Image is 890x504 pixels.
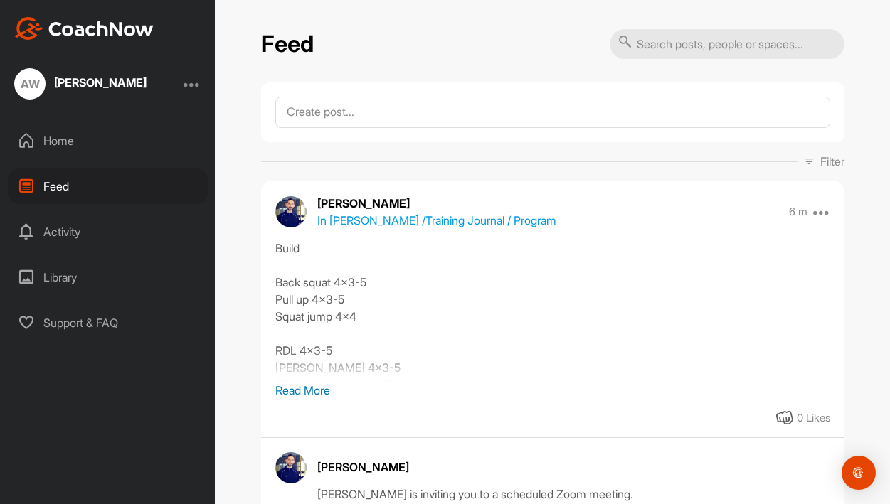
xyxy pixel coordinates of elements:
[8,305,208,341] div: Support & FAQ
[275,240,830,382] div: Build Back squat 4x3-5 Pull up 4x3-5 Squat jump 4x4 RDL 4x3-5 [PERSON_NAME] 4x3-5 DB bench press ...
[8,214,208,250] div: Activity
[14,68,46,100] div: AW
[797,410,830,427] div: 0 Likes
[54,77,147,88] div: [PERSON_NAME]
[8,259,208,295] div: Library
[317,195,556,212] p: [PERSON_NAME]
[317,459,830,476] div: [PERSON_NAME]
[789,205,807,219] p: 6 m
[261,31,314,58] h2: Feed
[8,123,208,159] div: Home
[610,29,844,59] input: Search posts, people or spaces...
[275,196,307,227] img: avatar
[842,456,876,490] div: Open Intercom Messenger
[275,382,830,399] p: Read More
[8,168,208,204] div: Feed
[820,153,844,170] p: Filter
[275,452,307,483] img: avatar
[317,212,556,229] p: In [PERSON_NAME] / Training Journal / Program
[14,17,154,40] img: CoachNow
